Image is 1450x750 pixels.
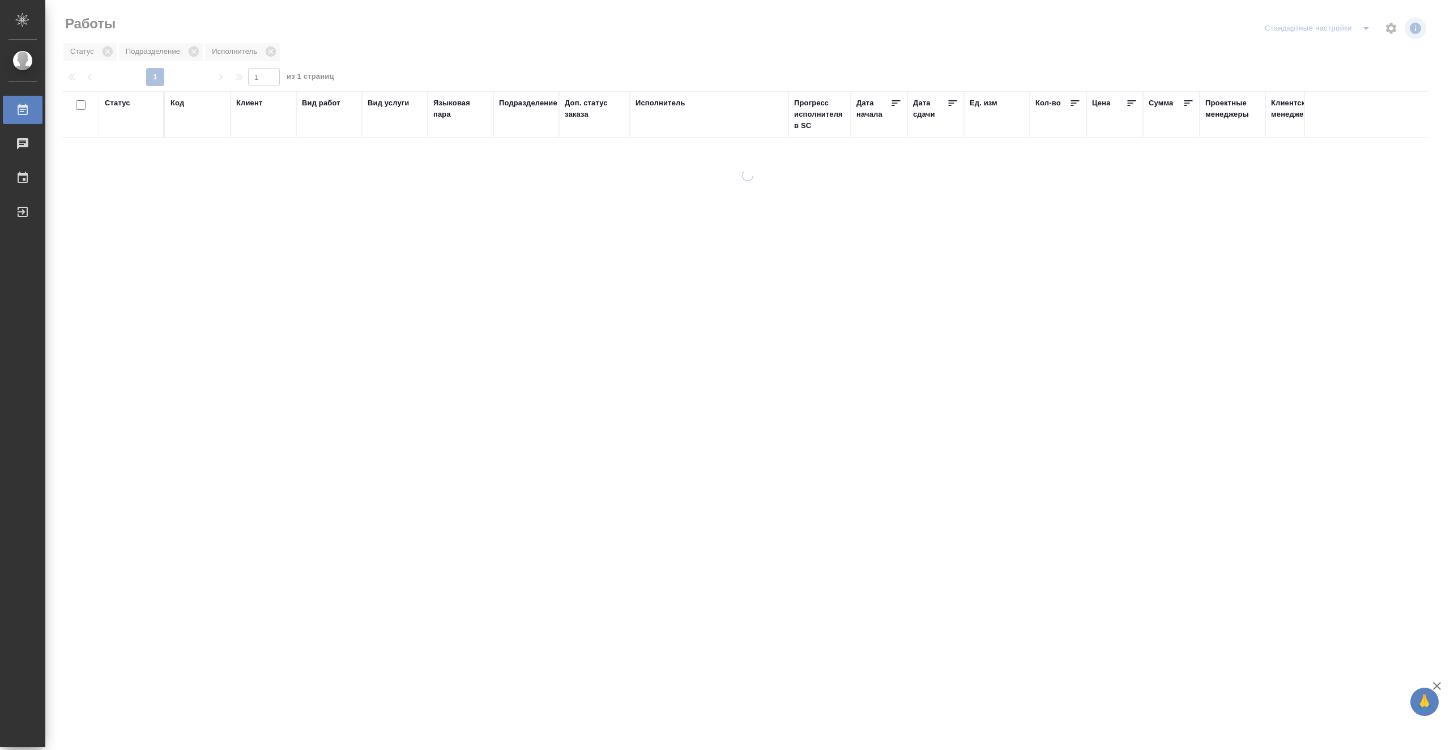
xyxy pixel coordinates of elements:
div: Проектные менеджеры [1205,97,1260,120]
div: Вид услуги [368,97,410,109]
div: Дата сдачи [913,97,947,120]
div: Вид работ [302,97,340,109]
div: Исполнитель [636,97,685,109]
div: Код [170,97,184,109]
div: Подразделение [499,97,557,109]
div: Сумма [1149,97,1173,109]
div: Кол-во [1035,97,1061,109]
div: Прогресс исполнителя в SC [794,97,845,131]
div: Клиент [236,97,262,109]
div: Доп. статус заказа [565,97,624,120]
div: Статус [105,97,130,109]
div: Дата начала [856,97,890,120]
div: Языковая пара [433,97,488,120]
div: Цена [1092,97,1111,109]
div: Клиентские менеджеры [1271,97,1325,120]
span: 🙏 [1415,690,1434,714]
button: 🙏 [1410,688,1439,716]
div: Ед. изм [970,97,997,109]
